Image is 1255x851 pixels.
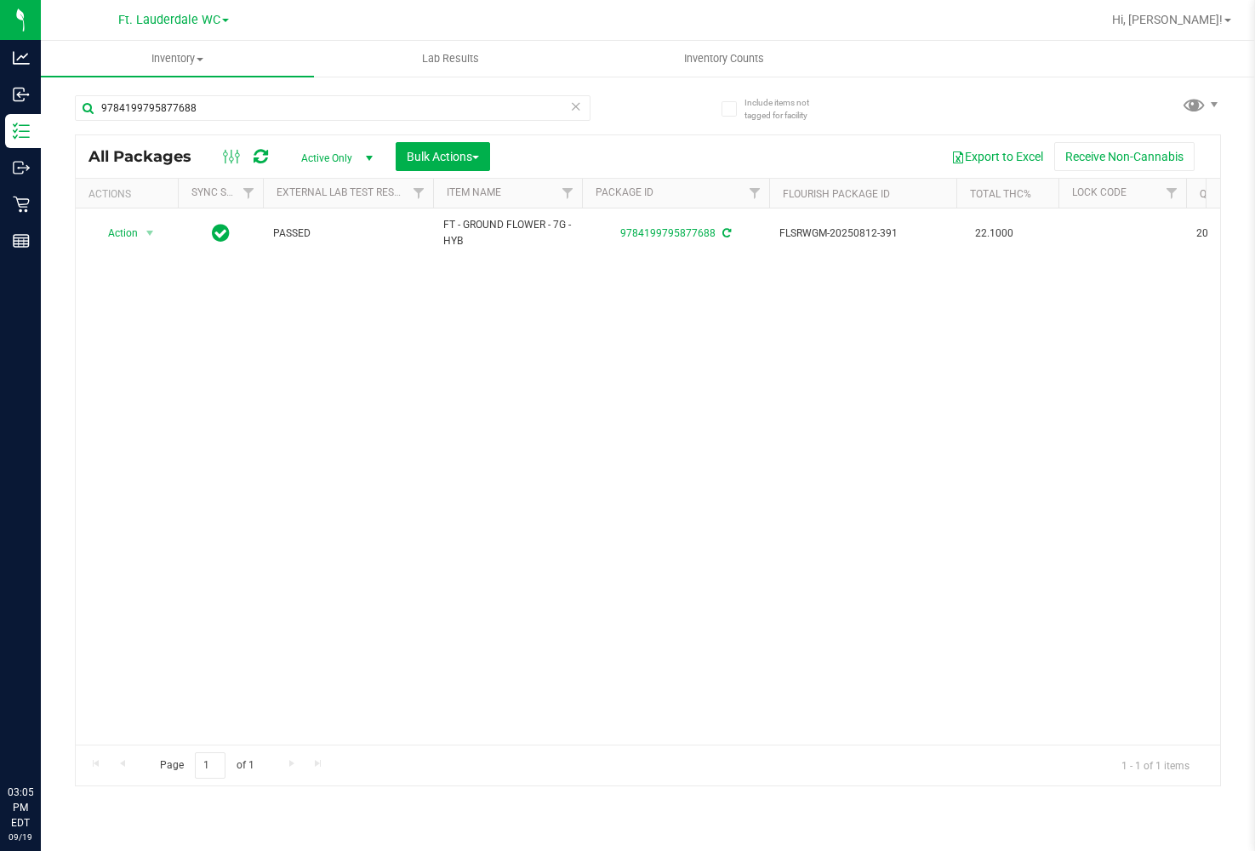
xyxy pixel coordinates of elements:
a: Total THC% [970,188,1031,200]
span: FLSRWGM-20250812-391 [779,226,946,242]
span: FT - GROUND FLOWER - 7G - HYB [443,217,572,249]
span: Action [93,221,139,245]
span: Inventory Counts [661,51,787,66]
span: Inventory [41,51,314,66]
a: 9784199795877688 [620,227,716,239]
span: select [140,221,161,245]
span: PASSED [273,226,423,242]
p: 09/19 [8,831,33,843]
inline-svg: Inventory [13,123,30,140]
inline-svg: Inbound [13,86,30,103]
input: Search Package ID, Item Name, SKU, Lot or Part Number... [75,95,590,121]
span: In Sync [212,221,230,245]
span: Hi, [PERSON_NAME]! [1112,13,1223,26]
a: Filter [1158,179,1186,208]
span: Page of 1 [145,752,268,779]
a: Sync Status [191,186,257,198]
inline-svg: Reports [13,232,30,249]
a: Inventory [41,41,314,77]
input: 1 [195,752,225,779]
a: Flourish Package ID [783,188,890,200]
span: Sync from Compliance System [720,227,731,239]
span: Lab Results [399,51,502,66]
div: Actions [88,188,171,200]
a: External Lab Test Result [277,186,410,198]
span: Include items not tagged for facility [744,96,830,122]
a: Lab Results [314,41,587,77]
span: Ft. Lauderdale WC [118,13,220,27]
button: Receive Non-Cannabis [1054,142,1195,171]
a: Inventory Counts [587,41,860,77]
a: Filter [405,179,433,208]
button: Export to Excel [940,142,1054,171]
inline-svg: Retail [13,196,30,213]
a: Lock Code [1072,186,1127,198]
button: Bulk Actions [396,142,490,171]
span: 22.1000 [967,221,1022,246]
a: Package ID [596,186,653,198]
span: Bulk Actions [407,150,479,163]
a: Filter [235,179,263,208]
a: Qty [1200,188,1218,200]
a: Filter [554,179,582,208]
span: Clear [570,95,582,117]
p: 03:05 PM EDT [8,785,33,831]
span: All Packages [88,147,208,166]
inline-svg: Analytics [13,49,30,66]
a: Item Name [447,186,501,198]
span: 1 - 1 of 1 items [1108,752,1203,778]
iframe: Resource center [17,715,68,766]
a: Filter [741,179,769,208]
inline-svg: Outbound [13,159,30,176]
